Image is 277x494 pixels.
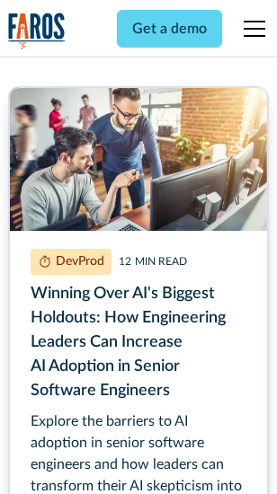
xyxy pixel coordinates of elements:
a: Get a demo [117,10,222,48]
div: menu [233,7,269,50]
img: Logo of the analytics and reporting company Faros. [8,13,66,49]
a: home [8,13,66,49]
